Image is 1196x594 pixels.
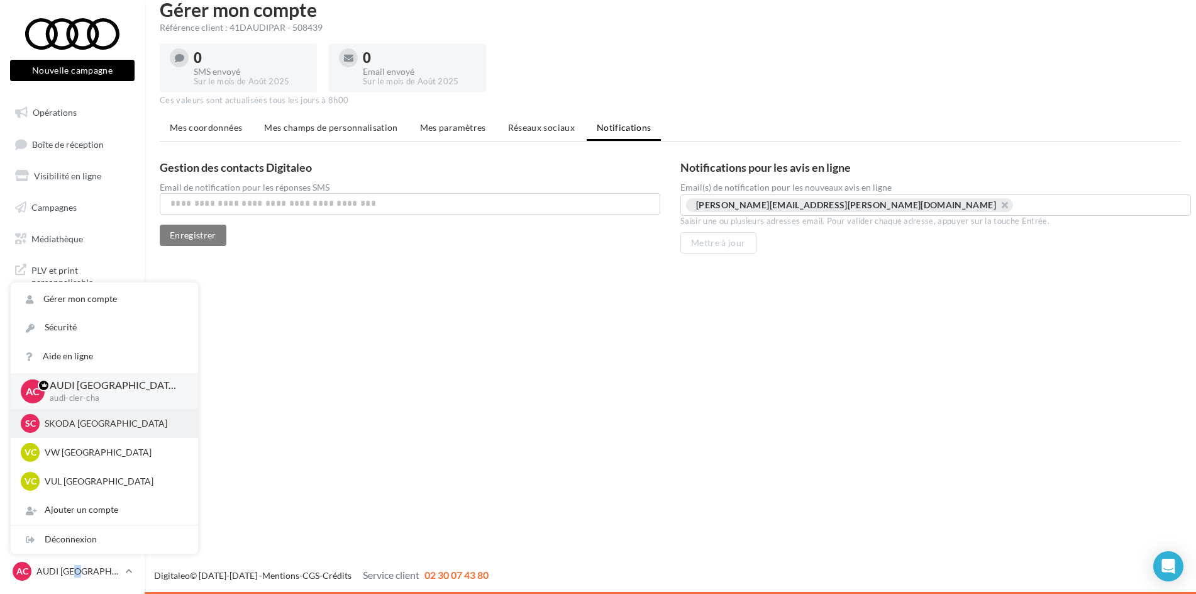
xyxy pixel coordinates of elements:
label: Email(s) de notification pour les nouveaux avis en ligne [680,183,1191,192]
div: Ces valeurs sont actualisées tous les jours à 8h00 [160,95,1181,106]
span: Médiathèque [31,233,83,244]
a: Gérer mon compte [11,285,198,313]
p: SKODA [GEOGRAPHIC_DATA] [45,417,183,430]
div: Email envoyé [363,67,476,76]
div: 0 [363,51,476,65]
a: Digitaleo [154,570,190,581]
p: audi-cler-cha [50,393,178,404]
span: 02 30 07 43 80 [424,569,489,581]
div: [PERSON_NAME][EMAIL_ADDRESS][PERSON_NAME][DOMAIN_NAME] [696,199,996,210]
span: VC [25,475,36,488]
div: 0 [194,51,307,65]
p: VUL [GEOGRAPHIC_DATA] [45,475,183,488]
a: CGS [302,570,319,581]
div: Saisir une ou plusieurs adresses email. Pour valider chaque adresse, appuyer sur la touche Entrée. [680,216,1191,227]
p: VW [GEOGRAPHIC_DATA] [45,446,183,459]
div: Sur le mois de Août 2025 [194,76,307,87]
div: Email de notification pour les réponses SMS [160,183,660,192]
a: Aide en ligne [11,342,198,371]
a: Mentions [262,570,299,581]
span: PLV et print personnalisable [31,262,130,289]
span: SC [25,417,36,430]
span: Réseaux sociaux [508,122,575,133]
span: Service client [363,569,419,581]
p: AUDI [GEOGRAPHIC_DATA] [50,378,178,393]
span: Opérations [33,107,77,118]
a: Campagnes [8,194,137,221]
span: Mes coordonnées [170,122,242,133]
a: Médiathèque [8,226,137,252]
span: AC [26,384,40,398]
p: AUDI [GEOGRAPHIC_DATA] [36,565,120,578]
a: PLV et print personnalisable [8,257,137,294]
span: © [DATE]-[DATE] - - - [154,570,489,581]
span: Mes paramètres [420,122,486,133]
div: Sur le mois de Août 2025 [363,76,476,87]
div: Déconnexion [11,525,198,554]
a: Crédits [323,570,352,581]
a: Visibilité en ligne [8,163,137,189]
span: Mes champs de personnalisation [264,122,398,133]
span: VC [25,446,36,459]
h3: Notifications pour les avis en ligne [680,162,1191,173]
button: Mettre à jour [680,232,756,254]
span: Boîte de réception [32,138,104,149]
button: Enregistrer [160,225,226,246]
span: AC [16,565,28,578]
div: Open Intercom Messenger [1153,551,1183,581]
div: SMS envoyé [194,67,307,76]
span: Visibilité en ligne [34,171,101,181]
div: Ajouter un compte [11,496,198,524]
a: Sécurité [11,313,198,342]
a: Opérations [8,99,137,126]
div: Référence client : 41DAUDIPAR - 508439 [160,21,1181,34]
button: Nouvelle campagne [10,60,135,81]
a: AC AUDI [GEOGRAPHIC_DATA] [10,559,135,583]
h3: Gestion des contacts Digitaleo [160,162,660,173]
a: Boîte de réception [8,131,137,158]
span: Campagnes [31,202,77,213]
